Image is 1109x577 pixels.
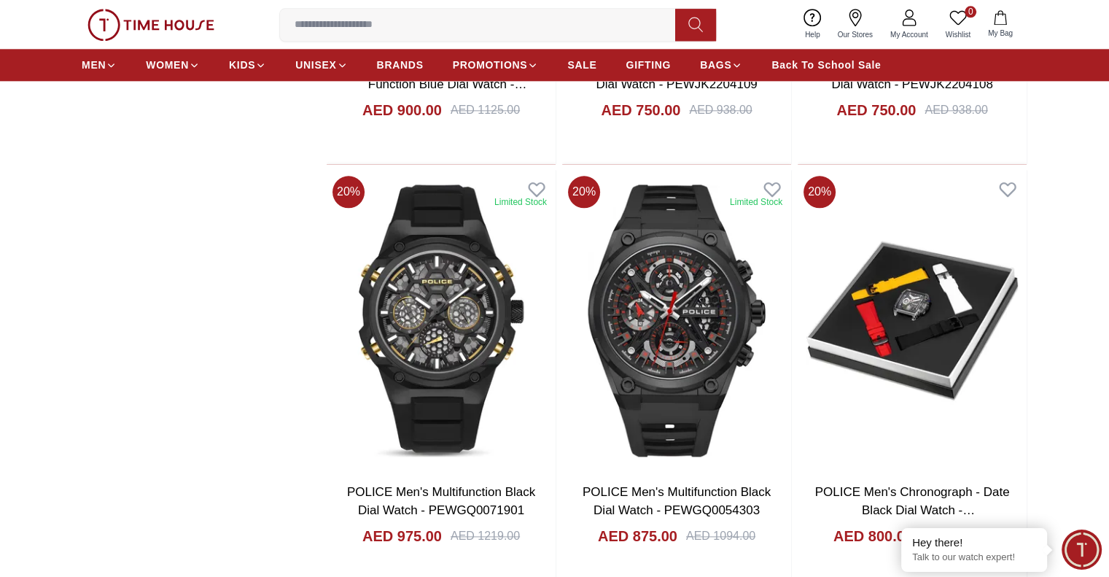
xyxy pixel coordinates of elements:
span: Back To School Sale [771,58,881,72]
span: Help [799,29,826,40]
span: BAGS [700,58,731,72]
button: My Bag [979,7,1022,42]
div: AED 1219.00 [451,527,520,545]
a: POLICE CREED Men's Multi Function Blue Dial Watch - PEWJQ0004502 [362,59,527,110]
span: 20 % [803,176,836,208]
a: Back To School Sale [771,52,881,78]
img: ... [87,9,214,41]
span: 20 % [332,176,365,208]
h4: AED 750.00 [836,100,916,120]
a: POLICE Men's Chronograph - Date Black Dial Watch - PEWGO0052402-SET [815,485,1010,536]
div: AED 1094.00 [686,527,755,545]
div: AED 1000.00 [922,527,991,545]
div: Limited Stock [730,196,782,208]
span: SALE [567,58,596,72]
a: BRANDS [377,52,424,78]
h4: AED 800.00 [833,526,913,546]
a: 0Wishlist [937,6,979,43]
a: WOMEN [146,52,200,78]
a: PROMOTIONS [453,52,539,78]
span: KIDS [229,58,255,72]
a: POLICE Men's Multifunction Black Dial Watch - PEWGQ0054303 [583,485,771,518]
div: AED 1125.00 [451,101,520,119]
span: My Account [884,29,934,40]
h4: AED 750.00 [601,100,680,120]
div: AED 938.00 [689,101,752,119]
span: WOMEN [146,58,189,72]
span: Wishlist [940,29,976,40]
span: My Bag [982,28,1019,39]
a: Our Stores [829,6,882,43]
span: PROMOTIONS [453,58,528,72]
img: POLICE Men's Chronograph - Date Black Dial Watch - PEWGO0052402-SET [798,170,1027,471]
span: MEN [82,58,106,72]
a: UNISEX [295,52,347,78]
a: SALE [567,52,596,78]
div: AED 938.00 [925,101,987,119]
a: GIFTING [626,52,671,78]
img: POLICE Men's Multifunction Black Dial Watch - PEWGQ0054303 [562,170,791,471]
h4: AED 875.00 [598,526,677,546]
span: BRANDS [377,58,424,72]
h4: AED 900.00 [362,100,442,120]
div: Chat Widget [1062,530,1102,570]
a: BAGS [700,52,742,78]
span: UNISEX [295,58,336,72]
div: Limited Stock [494,196,547,208]
span: 0 [965,6,976,18]
a: POLICE Men's Multifunction Black Dial Watch - PEWGQ0071901 [347,485,535,518]
span: Our Stores [832,29,879,40]
span: GIFTING [626,58,671,72]
img: POLICE Men's Multifunction Black Dial Watch - PEWGQ0071901 [327,170,556,471]
a: KIDS [229,52,266,78]
span: 20 % [568,176,600,208]
p: Talk to our watch expert! [912,551,1036,564]
a: Help [796,6,829,43]
div: Hey there! [912,535,1036,550]
a: MEN [82,52,117,78]
h4: AED 975.00 [362,526,442,546]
